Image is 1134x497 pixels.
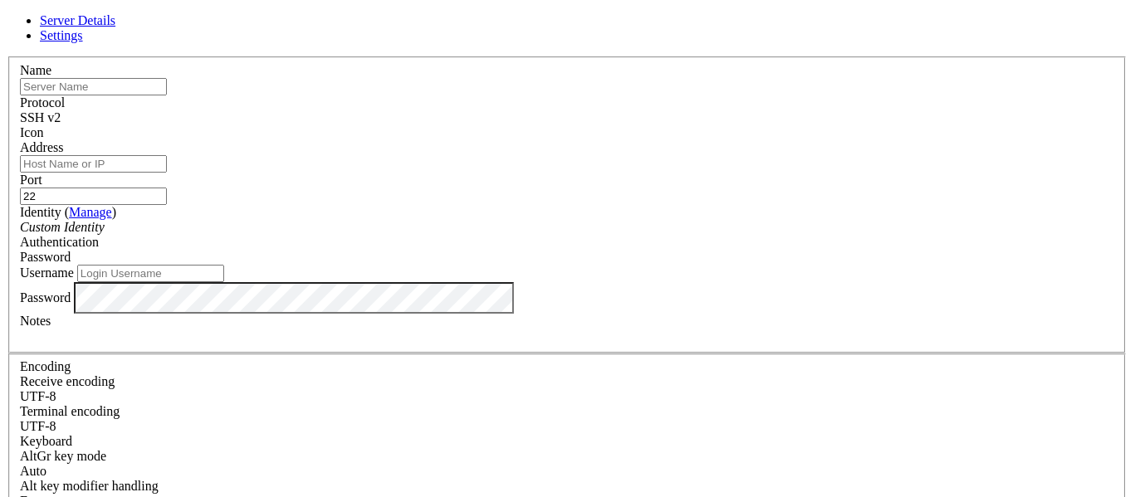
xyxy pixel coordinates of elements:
[40,13,115,27] a: Server Details
[20,419,1114,434] div: UTF-8
[20,359,71,373] label: Encoding
[20,125,43,139] label: Icon
[20,374,115,388] label: Set the expected encoding for data received from the host. If the encodings do not match, visual ...
[20,389,1114,404] div: UTF-8
[20,266,74,280] label: Username
[20,220,1114,235] div: Custom Identity
[20,449,106,463] label: Set the expected encoding for data received from the host. If the encodings do not match, visual ...
[20,434,72,448] label: Keyboard
[77,265,224,282] input: Login Username
[20,155,167,173] input: Host Name or IP
[20,140,63,154] label: Address
[20,235,99,249] label: Authentication
[20,250,1114,265] div: Password
[20,419,56,433] span: UTF-8
[20,314,51,328] label: Notes
[20,95,65,110] label: Protocol
[20,205,116,219] label: Identity
[20,404,120,418] label: The default terminal encoding. ISO-2022 enables character map translations (like graphics maps). ...
[20,250,71,264] span: Password
[65,205,116,219] span: ( )
[20,220,105,234] i: Custom Identity
[20,78,167,95] input: Server Name
[20,290,71,304] label: Password
[20,110,61,124] span: SSH v2
[20,63,51,77] label: Name
[20,173,42,187] label: Port
[69,205,112,219] a: Manage
[20,389,56,403] span: UTF-8
[20,110,1114,125] div: SSH v2
[20,464,1114,479] div: Auto
[20,464,46,478] span: Auto
[20,479,159,493] label: Controls how the Alt key is handled. Escape: Send an ESC prefix. 8-Bit: Add 128 to the typed char...
[40,28,83,42] a: Settings
[20,188,167,205] input: Port Number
